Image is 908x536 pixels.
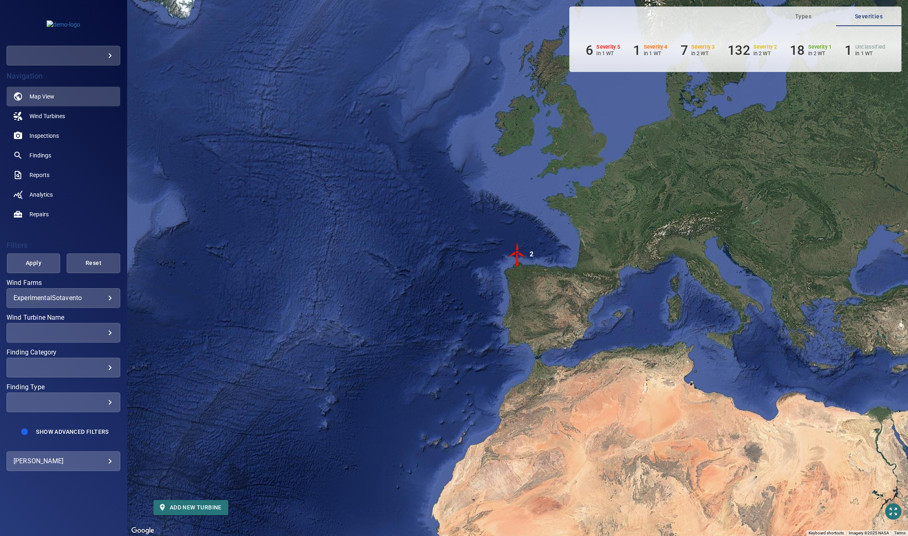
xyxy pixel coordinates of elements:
label: Finding Category [7,349,120,356]
span: Analytics [29,191,53,199]
label: Finding Type [7,384,120,390]
img: demo-logo [47,20,80,29]
span: Apply [17,258,50,268]
a: inspections noActive [7,126,120,146]
h6: 132 [728,43,750,58]
div: Finding Type [7,392,120,412]
span: Inspections [29,132,59,140]
span: Show Advanced Filters [36,428,108,435]
span: Types [775,11,831,22]
h4: Filters [7,241,120,249]
button: Apply [7,253,61,273]
h6: Severity 5 [596,44,620,50]
div: [PERSON_NAME] [13,455,113,468]
span: Findings [29,151,51,159]
h6: 18 [790,43,805,58]
a: repairs noActive [7,204,120,224]
span: Map View [29,92,54,101]
h6: Severity 3 [691,44,715,50]
span: Reset [77,258,110,268]
p: in 1 WT [855,50,885,56]
a: windturbines noActive [7,106,120,126]
span: Imagery ©2025 NASA [849,531,889,535]
img: windFarmIconCat5.svg [505,242,530,267]
button: Show Advanced Filters [31,425,113,438]
h6: 1 [845,43,852,58]
h6: 6 [586,43,593,58]
button: Add new turbine [153,500,228,515]
li: Severity 4 [633,43,668,58]
div: ExperimentalSotavento [13,294,113,302]
h6: Severity 4 [644,44,668,50]
img: Google [129,525,156,536]
span: Add new turbine [160,502,222,513]
h6: 1 [633,43,641,58]
span: Wind Turbines [29,112,65,120]
a: Terms (opens in new tab) [894,531,906,535]
div: Finding Category [7,358,120,377]
div: Wind Farms [7,288,120,308]
span: Severities [841,11,897,22]
div: Wind Turbine Name [7,323,120,343]
a: map active [7,87,120,106]
div: 2 [530,242,533,267]
h6: Unclassified [855,44,885,50]
p: in 1 WT [596,50,620,56]
li: Severity Unclassified [845,43,885,58]
label: Wind Farms [7,280,120,286]
a: analytics noActive [7,185,120,204]
p: in 2 WT [691,50,715,56]
button: Reset [67,253,120,273]
li: Severity 2 [728,43,777,58]
button: Keyboard shortcuts [809,530,844,536]
p: in 2 WT [753,50,777,56]
li: Severity 3 [681,43,715,58]
h6: Severity 2 [753,44,777,50]
a: findings noActive [7,146,120,165]
div: demo [7,46,120,65]
span: Repairs [29,210,49,218]
gmp-advanced-marker: 2 [505,242,530,268]
a: Open this area in Google Maps (opens a new window) [129,525,156,536]
li: Severity 1 [790,43,832,58]
li: Severity 5 [586,43,620,58]
h6: 7 [681,43,688,58]
p: in 1 WT [644,50,668,56]
span: Reports [29,171,49,179]
p: in 2 WT [808,50,832,56]
h4: Navigation [7,72,120,80]
label: Wind Turbine Name [7,314,120,321]
a: reports noActive [7,165,120,185]
h6: Severity 1 [808,44,832,50]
